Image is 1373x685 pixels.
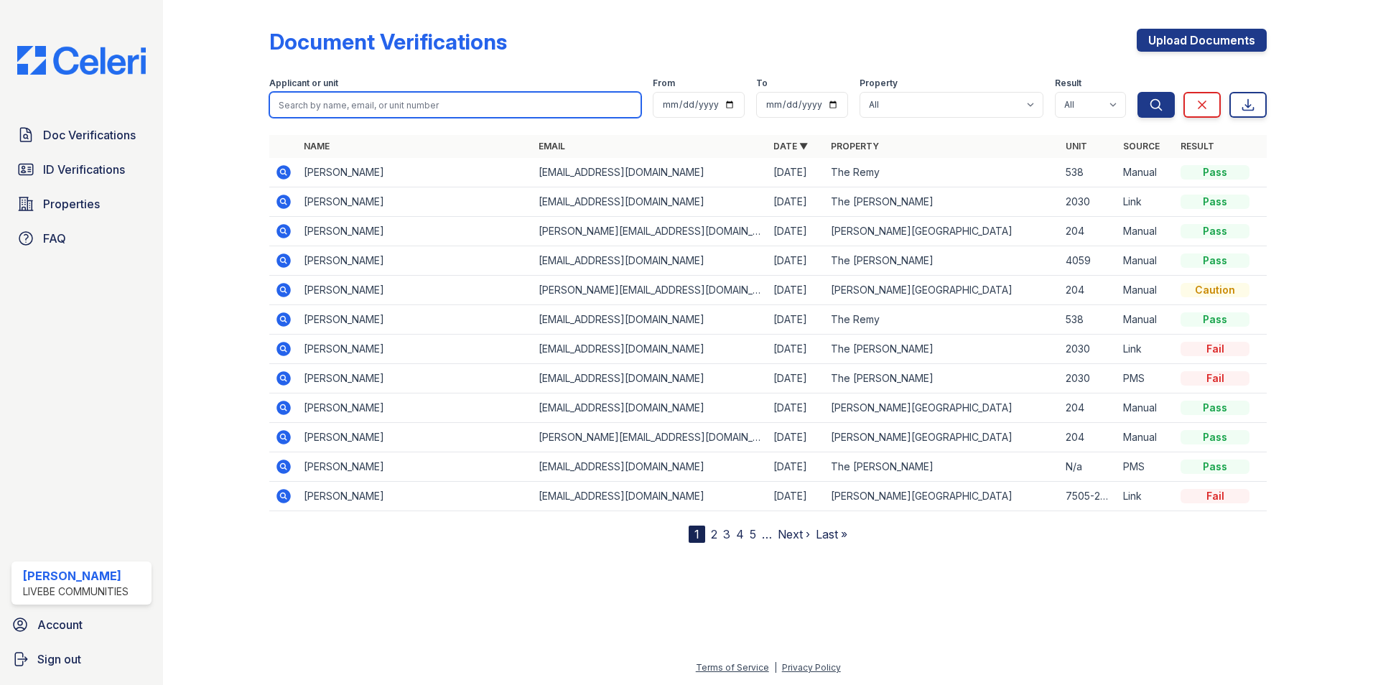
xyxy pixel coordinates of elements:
td: [PERSON_NAME] [298,276,533,305]
div: [PERSON_NAME] [23,567,129,584]
a: 5 [750,527,756,541]
label: From [653,78,675,89]
td: 2030 [1060,364,1117,393]
td: [PERSON_NAME] [298,482,533,511]
a: Property [831,141,879,152]
td: [EMAIL_ADDRESS][DOMAIN_NAME] [533,452,768,482]
td: [PERSON_NAME][GEOGRAPHIC_DATA] [825,217,1060,246]
td: Manual [1117,217,1175,246]
div: Pass [1181,312,1249,327]
td: [DATE] [768,305,825,335]
span: Properties [43,195,100,213]
td: [DATE] [768,276,825,305]
a: Privacy Policy [782,662,841,673]
td: 2030 [1060,335,1117,364]
td: [EMAIL_ADDRESS][DOMAIN_NAME] [533,158,768,187]
td: Manual [1117,393,1175,423]
td: Manual [1117,423,1175,452]
span: … [762,526,772,543]
td: N/a [1060,452,1117,482]
label: To [756,78,768,89]
td: [PERSON_NAME][GEOGRAPHIC_DATA] [825,482,1060,511]
td: Manual [1117,276,1175,305]
td: [PERSON_NAME][GEOGRAPHIC_DATA] [825,276,1060,305]
div: Pass [1181,460,1249,474]
div: Pass [1181,165,1249,180]
td: 4059 [1060,246,1117,276]
td: Manual [1117,246,1175,276]
span: Account [37,616,83,633]
div: Pass [1181,253,1249,268]
a: Date ▼ [773,141,808,152]
td: [PERSON_NAME] [298,158,533,187]
a: Next › [778,527,810,541]
td: 204 [1060,423,1117,452]
td: The Remy [825,305,1060,335]
td: Manual [1117,158,1175,187]
div: LiveBe Communities [23,584,129,599]
label: Property [860,78,898,89]
td: [DATE] [768,217,825,246]
td: Link [1117,482,1175,511]
div: Caution [1181,283,1249,297]
div: Pass [1181,401,1249,415]
td: The [PERSON_NAME] [825,335,1060,364]
td: [EMAIL_ADDRESS][DOMAIN_NAME] [533,335,768,364]
td: The Remy [825,158,1060,187]
a: FAQ [11,224,152,253]
a: Source [1123,141,1160,152]
span: Sign out [37,651,81,668]
td: Link [1117,335,1175,364]
td: [PERSON_NAME] [298,246,533,276]
span: ID Verifications [43,161,125,178]
a: Upload Documents [1137,29,1267,52]
span: FAQ [43,230,66,247]
td: [DATE] [768,423,825,452]
td: [PERSON_NAME] [298,217,533,246]
td: Manual [1117,305,1175,335]
td: 204 [1060,276,1117,305]
a: 2 [711,527,717,541]
td: [EMAIL_ADDRESS][DOMAIN_NAME] [533,246,768,276]
td: [DATE] [768,158,825,187]
td: [PERSON_NAME] [298,452,533,482]
td: [DATE] [768,187,825,217]
a: Sign out [6,645,157,674]
td: [PERSON_NAME] [298,423,533,452]
td: [PERSON_NAME] [298,305,533,335]
input: Search by name, email, or unit number [269,92,641,118]
td: 2030 [1060,187,1117,217]
td: 538 [1060,158,1117,187]
td: 7505-203 [1060,482,1117,511]
td: [EMAIL_ADDRESS][DOMAIN_NAME] [533,364,768,393]
span: Doc Verifications [43,126,136,144]
a: Account [6,610,157,639]
a: Properties [11,190,152,218]
td: The [PERSON_NAME] [825,364,1060,393]
a: 4 [736,527,744,541]
label: Result [1055,78,1081,89]
div: Document Verifications [269,29,507,55]
td: Link [1117,187,1175,217]
td: [DATE] [768,452,825,482]
div: Pass [1181,195,1249,209]
a: Name [304,141,330,152]
a: Doc Verifications [11,121,152,149]
td: [EMAIL_ADDRESS][DOMAIN_NAME] [533,187,768,217]
td: [EMAIL_ADDRESS][DOMAIN_NAME] [533,393,768,423]
td: [EMAIL_ADDRESS][DOMAIN_NAME] [533,482,768,511]
td: [PERSON_NAME][GEOGRAPHIC_DATA] [825,423,1060,452]
div: Pass [1181,430,1249,444]
div: Fail [1181,489,1249,503]
td: The [PERSON_NAME] [825,246,1060,276]
a: Result [1181,141,1214,152]
a: ID Verifications [11,155,152,184]
td: [DATE] [768,482,825,511]
img: CE_Logo_Blue-a8612792a0a2168367f1c8372b55b34899dd931a85d93a1a3d3e32e68fde9ad4.png [6,46,157,75]
a: Email [539,141,565,152]
a: Last » [816,527,847,541]
td: The [PERSON_NAME] [825,452,1060,482]
a: Unit [1066,141,1087,152]
td: PMS [1117,364,1175,393]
